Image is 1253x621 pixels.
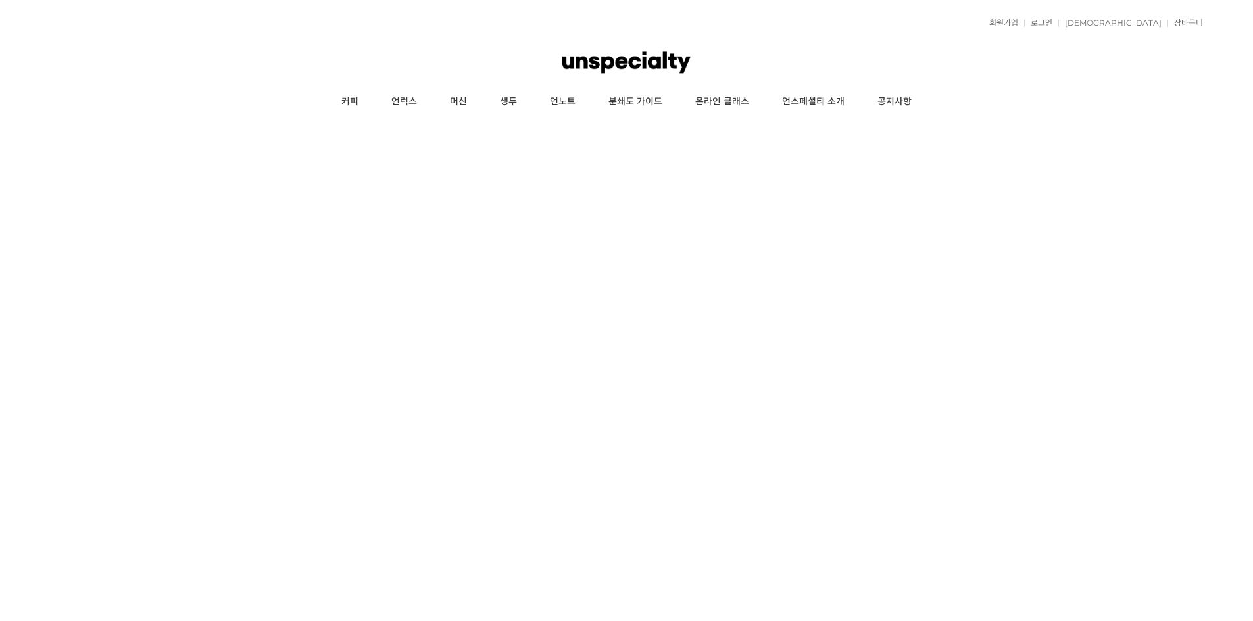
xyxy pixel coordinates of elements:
a: 회원가입 [983,19,1018,27]
a: 분쇄도 가이드 [592,85,679,118]
a: 온라인 클래스 [679,85,766,118]
a: 머신 [433,85,483,118]
a: 로그인 [1024,19,1052,27]
a: 커피 [325,85,375,118]
a: 언스페셜티 소개 [766,85,861,118]
a: 언노트 [533,85,592,118]
a: 언럭스 [375,85,433,118]
a: 공지사항 [861,85,928,118]
a: 생두 [483,85,533,118]
a: 장바구니 [1167,19,1203,27]
img: 언스페셜티 몰 [562,43,690,82]
a: [DEMOGRAPHIC_DATA] [1058,19,1162,27]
